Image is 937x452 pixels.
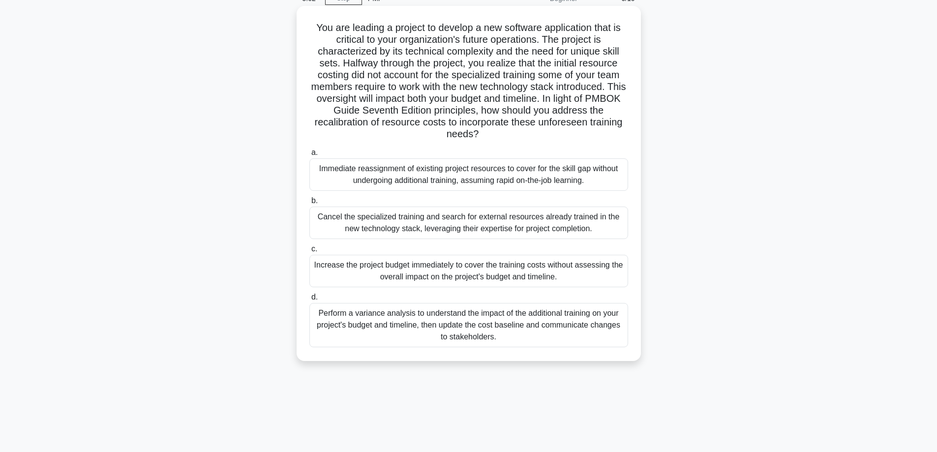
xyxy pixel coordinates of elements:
[311,196,318,205] span: b.
[309,255,628,287] div: Increase the project budget immediately to cover the training costs without assessing the overall...
[309,303,628,347] div: Perform a variance analysis to understand the impact of the additional training on your project's...
[311,148,318,156] span: a.
[311,293,318,301] span: d.
[311,244,317,253] span: c.
[308,22,629,141] h5: You are leading a project to develop a new software application that is critical to your organiza...
[309,207,628,239] div: Cancel the specialized training and search for external resources already trained in the new tech...
[309,158,628,191] div: Immediate reassignment of existing project resources to cover for the skill gap without undergoin...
